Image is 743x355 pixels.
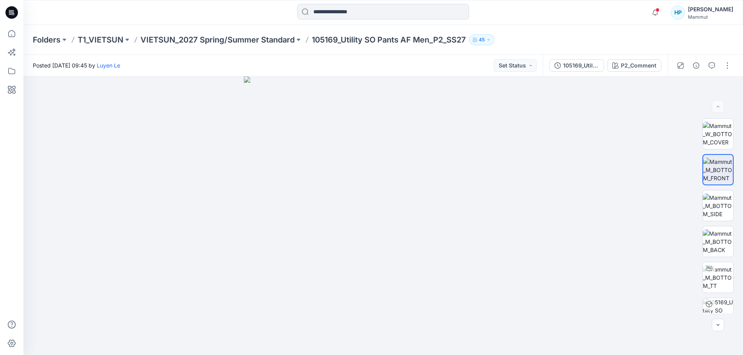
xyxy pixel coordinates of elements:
p: 45 [479,35,485,44]
span: Posted [DATE] 09:45 by [33,61,120,69]
img: Mammut_M_BOTTOM_SIDE [703,193,733,218]
div: [PERSON_NAME] [688,5,733,14]
div: HP [671,5,685,20]
div: P2_Comment [621,61,656,70]
a: Folders [33,34,60,45]
p: 105169_Utility SO Pants AF Men_P2_SS27 [312,34,466,45]
img: Mammut_W_BOTTOM_COVER [703,122,733,146]
img: eyJhbGciOiJIUzI1NiIsImtpZCI6IjAiLCJzbHQiOiJzZXMiLCJ0eXAiOiJKV1QifQ.eyJkYXRhIjp7InR5cGUiOiJzdG9yYW... [244,76,523,355]
div: 105169_Utility SO Pants AF Men_P2_SS27 [563,61,599,70]
button: Details [690,59,702,72]
button: 45 [469,34,494,45]
img: 105169_Utility SO Pants AF Men_P2_SS27 P2_Comment [703,298,733,328]
div: Mammut [688,14,733,20]
a: Luyen Le [97,62,120,69]
img: Mammut_M_BOTTOM_BACK [703,229,733,254]
img: Mammut_M_BOTTOM_TT [703,265,733,290]
button: 105169_Utility SO Pants AF Men_P2_SS27 [549,59,604,72]
a: VIETSUN_2027 Spring/Summer Standard [140,34,295,45]
a: T1_VIETSUN [78,34,123,45]
img: Mammut_M_BOTTOM_FRONT [703,158,733,182]
button: P2_Comment [607,59,661,72]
